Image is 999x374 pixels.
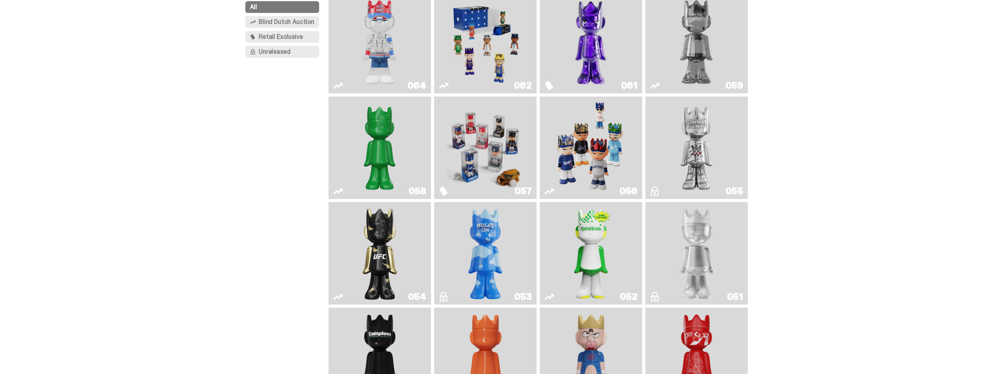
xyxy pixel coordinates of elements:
[359,205,401,301] img: Ruby
[259,49,290,55] span: Unreleased
[725,81,743,90] div: 059
[544,100,637,196] a: Game Face (2025)
[245,31,319,43] button: Retail Exclusive
[333,100,426,196] a: Schrödinger's ghost: Sunday Green
[727,292,743,301] div: 051
[245,16,319,28] button: Blind Dutch Auction
[333,205,426,301] a: Ruby
[676,205,718,301] img: LLLoyalty
[658,100,735,196] img: I Was There SummerSlam
[409,186,426,196] div: 058
[514,292,532,301] div: 053
[439,100,532,196] a: Game Face (2025)
[245,1,319,13] button: All
[619,186,637,196] div: 056
[259,34,303,40] span: Retail Exclusive
[341,100,418,196] img: Schrödinger's ghost: Sunday Green
[245,46,319,58] button: Unreleased
[514,81,532,90] div: 062
[552,100,629,196] img: Game Face (2025)
[407,81,426,90] div: 064
[259,19,314,25] span: Blind Dutch Auction
[621,81,637,90] div: 061
[650,205,743,301] a: LLLoyalty
[447,100,524,196] img: Game Face (2025)
[250,4,257,10] span: All
[544,205,637,301] a: Court Victory
[465,205,506,301] img: ghooooost
[620,292,637,301] div: 052
[515,186,532,196] div: 057
[408,292,426,301] div: 054
[439,205,532,301] a: ghooooost
[725,186,743,196] div: 055
[650,100,743,196] a: I Was There SummerSlam
[570,205,612,301] img: Court Victory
